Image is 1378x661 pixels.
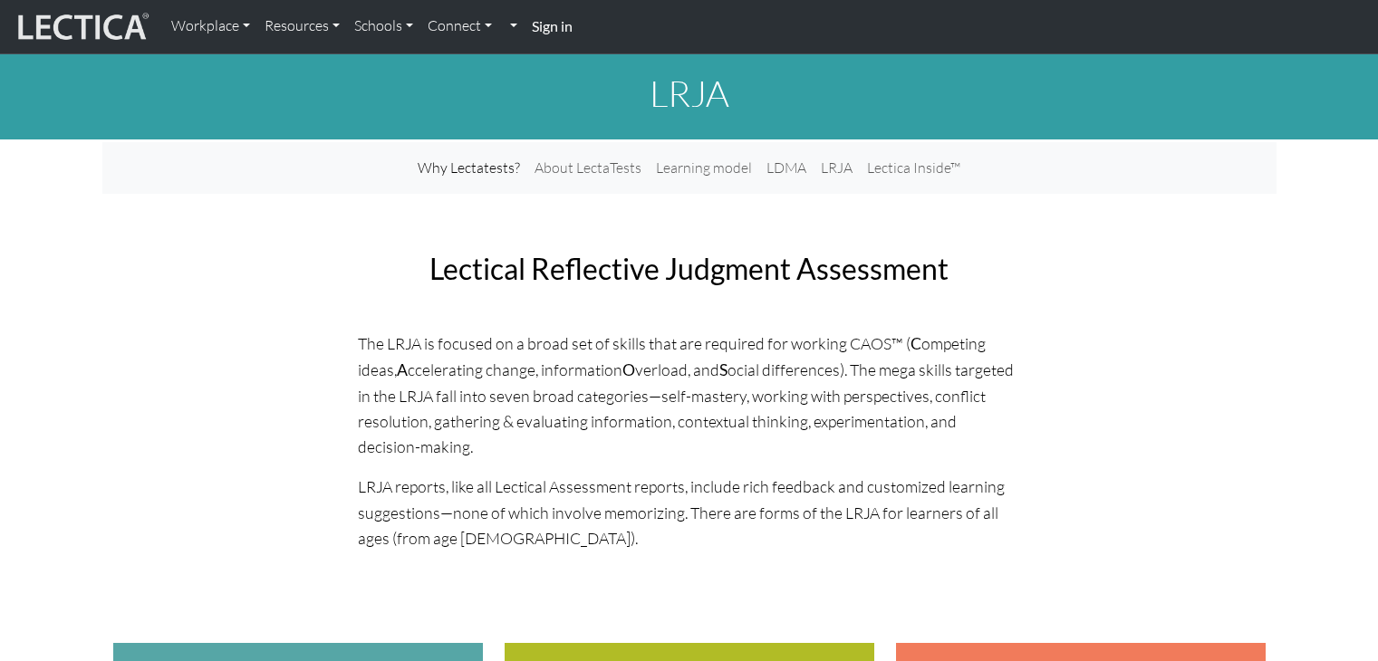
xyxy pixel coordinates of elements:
[719,360,728,379] strong: S
[358,474,1021,550] p: LRJA reports, like all Lectical Assessment reports, include rich feedback and customized learning...
[257,7,347,45] a: Resources
[532,17,573,34] strong: Sign in
[759,149,814,187] a: LDMA
[420,7,499,45] a: Connect
[358,252,1021,286] h2: Lectical Reflective Judgment Assessment
[814,149,860,187] a: LRJA
[622,360,635,379] strong: O
[410,149,527,187] a: Why Lectatests?
[525,7,580,46] a: Sign in
[911,334,921,353] strong: C
[358,330,1021,460] p: The LRJA is focused on a broad set of skills that are required for working CAOS™ ( ompeting ideas...
[347,7,420,45] a: Schools
[860,149,968,187] a: Lectica Inside™
[527,149,649,187] a: About LectaTests
[649,149,759,187] a: Learning model
[102,72,1277,115] h1: LRJA
[164,7,257,45] a: Workplace
[14,10,149,44] img: lecticalive
[397,360,408,379] strong: A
